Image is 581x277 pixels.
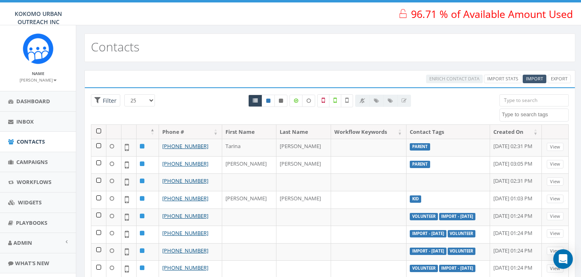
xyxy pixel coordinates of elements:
th: Created On: activate to sort column ascending [490,125,542,139]
a: [PHONE_NUMBER] [162,195,208,202]
td: [DATE] 01:03 PM [490,191,542,208]
label: volunteer [410,213,438,220]
label: Parent [410,143,430,151]
td: [PERSON_NAME] [276,156,331,174]
a: Import [523,75,546,83]
label: Parent [410,161,430,168]
label: Not a Mobile [317,94,329,107]
label: Import - [DATE] [439,213,476,220]
span: Dashboard [16,98,50,105]
td: [DATE] 03:05 PM [490,156,542,174]
span: Admin [13,239,32,246]
textarea: Search [502,111,568,118]
a: View [547,229,563,238]
td: [DATE] 01:24 PM [490,208,542,226]
a: View [547,264,563,273]
a: [PHONE_NUMBER] [162,229,208,237]
i: This phone number is subscribed and will receive texts. [266,98,270,103]
span: Playbooks [16,219,47,226]
label: Data Enriched [289,95,303,107]
small: Name [32,71,44,76]
td: [DATE] 02:31 PM [490,139,542,156]
a: View [547,177,563,186]
span: Inbox [16,118,34,125]
span: Campaigns [16,158,48,166]
span: CSV files only [526,75,543,82]
a: Import Stats [484,75,521,83]
small: [PERSON_NAME] [20,77,57,83]
span: Contacts [17,138,45,145]
span: Workflows [17,178,51,186]
td: [DATE] 01:24 PM [490,226,542,243]
a: Active [262,95,275,107]
span: What's New [15,259,49,267]
td: [PERSON_NAME] [222,191,276,208]
a: [PHONE_NUMBER] [162,142,208,150]
th: Contact Tags [406,125,490,139]
span: Widgets [18,199,42,206]
a: Export [548,75,571,83]
label: Import - [DATE] [439,265,476,272]
img: Rally_Corp_Icon.png [23,33,53,64]
div: Open Intercom Messenger [553,249,573,269]
a: [PERSON_NAME] [20,76,57,83]
th: Phone #: activate to sort column ascending [159,125,222,139]
span: Import [526,75,543,82]
span: Filter [101,97,117,104]
label: Not Validated [341,94,353,107]
a: [PHONE_NUMBER] [162,160,208,167]
input: Type to search [499,94,569,106]
a: [PHONE_NUMBER] [162,212,208,219]
label: Import - [DATE] [410,248,446,255]
th: First Name [222,125,276,139]
label: volunteer [410,265,438,272]
td: [PERSON_NAME] [276,191,331,208]
label: volunteer [448,248,476,255]
a: All contacts [248,95,262,107]
span: KOKOMO URBAN OUTREACH INC [15,10,62,26]
a: View [547,143,563,151]
a: [PHONE_NUMBER] [162,264,208,271]
td: [PERSON_NAME] [222,156,276,174]
label: Import - [DATE] [410,230,446,237]
a: View [547,160,563,168]
label: Validated [329,94,341,107]
span: Advance Filter [91,94,120,107]
h2: Contacts [91,40,139,53]
label: Data not Enriched [302,95,315,107]
a: View [547,195,563,203]
a: View [547,212,563,221]
label: Kid [410,195,421,203]
i: This phone number is unsubscribed and has opted-out of all texts. [279,98,283,103]
label: volunteer [448,230,476,237]
td: Tarina [222,139,276,156]
th: Workflow Keywords: activate to sort column ascending [331,125,406,139]
td: [PERSON_NAME] [276,139,331,156]
a: View [547,247,563,255]
span: 96.71 % of Available Amount Used [411,7,573,21]
th: Last Name [276,125,331,139]
a: [PHONE_NUMBER] [162,177,208,184]
td: [DATE] 01:24 PM [490,243,542,261]
a: Opted Out [274,95,287,107]
td: [DATE] 02:31 PM [490,173,542,191]
a: [PHONE_NUMBER] [162,247,208,254]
